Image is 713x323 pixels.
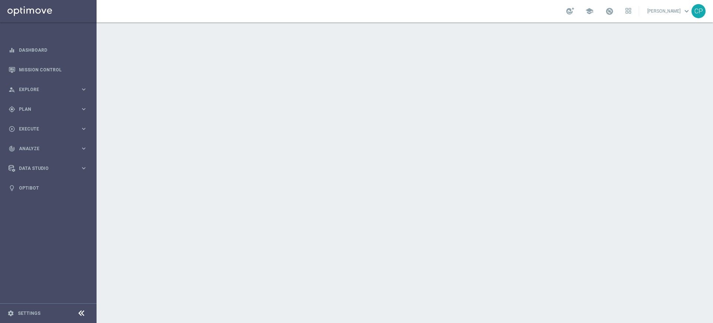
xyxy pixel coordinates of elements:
i: person_search [9,86,15,93]
i: settings [7,310,14,317]
i: keyboard_arrow_right [80,106,87,113]
i: keyboard_arrow_right [80,165,87,172]
span: Analyze [19,146,80,151]
span: Explore [19,87,80,92]
i: play_circle_outline [9,126,15,132]
div: Execute [9,126,80,132]
div: Data Studio [9,165,80,172]
i: keyboard_arrow_right [80,86,87,93]
i: gps_fixed [9,106,15,113]
div: Optibot [9,178,87,198]
span: Plan [19,107,80,112]
div: Dashboard [9,40,87,60]
div: Mission Control [9,60,87,80]
div: Explore [9,86,80,93]
button: Mission Control [8,67,88,73]
i: equalizer [9,47,15,54]
span: Data Studio [19,166,80,171]
span: keyboard_arrow_down [683,7,691,15]
i: track_changes [9,145,15,152]
a: Optibot [19,178,87,198]
button: play_circle_outline Execute keyboard_arrow_right [8,126,88,132]
button: Data Studio keyboard_arrow_right [8,165,88,171]
i: lightbulb [9,185,15,191]
button: equalizer Dashboard [8,47,88,53]
i: keyboard_arrow_right [80,125,87,132]
button: lightbulb Optibot [8,185,88,191]
span: Execute [19,127,80,131]
span: school [585,7,593,15]
a: Settings [18,311,40,316]
button: gps_fixed Plan keyboard_arrow_right [8,106,88,112]
button: track_changes Analyze keyboard_arrow_right [8,146,88,152]
div: CP [691,4,706,18]
a: [PERSON_NAME]keyboard_arrow_down [647,6,691,17]
a: Mission Control [19,60,87,80]
div: Analyze [9,145,80,152]
button: person_search Explore keyboard_arrow_right [8,87,88,93]
i: keyboard_arrow_right [80,145,87,152]
div: Plan [9,106,80,113]
a: Dashboard [19,40,87,60]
